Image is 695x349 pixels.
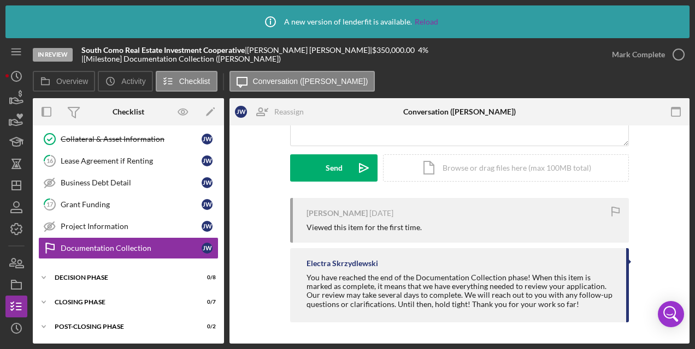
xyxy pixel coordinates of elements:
div: Business Debt Detail [61,178,202,187]
div: Conversation ([PERSON_NAME]) [403,107,516,116]
div: Documentation Collection [61,244,202,252]
button: Mark Complete [601,44,690,65]
div: Decision Phase [55,274,189,281]
div: J W [202,243,213,254]
div: 4 % [418,46,428,55]
div: Send [326,154,343,182]
button: JWReassign [229,101,315,123]
div: Checklist [113,107,144,116]
div: J W [202,155,213,166]
label: Checklist [179,77,210,86]
div: Mark Complete [612,44,665,65]
div: 0 / 7 [196,299,216,305]
tspan: 17 [46,201,54,208]
div: J W [202,134,213,145]
div: Electra Skrzydlewski [307,259,378,268]
time: 2025-06-28 19:09 [369,209,393,218]
a: Documentation CollectionJW [38,237,219,259]
div: Lease Agreement if Renting [61,157,202,165]
div: [PERSON_NAME] [PERSON_NAME] | [247,46,372,55]
div: | [Milestone] Documentation Collection ([PERSON_NAME]) [81,55,281,63]
div: J W [202,221,213,232]
b: South Como Real Estate Investment Cooperative [81,45,245,55]
div: J W [202,177,213,188]
div: Collateral & Asset Information [61,135,202,143]
a: Collateral & Asset InformationJW [38,128,219,150]
button: Conversation ([PERSON_NAME]) [229,71,375,92]
a: Reload [415,17,438,26]
button: Activity [98,71,152,92]
button: Overview [33,71,95,92]
a: Project InformationJW [38,215,219,237]
div: Grant Funding [61,200,202,209]
a: 17Grant FundingJW [38,194,219,215]
div: $350,000.00 [372,46,418,55]
label: Activity [121,77,145,86]
label: Overview [56,77,88,86]
div: Viewed this item for the first time. [307,223,422,232]
div: 0 / 2 [196,323,216,330]
div: J W [235,106,247,118]
div: | [81,46,247,55]
a: 16Lease Agreement if RentingJW [38,150,219,172]
label: Conversation ([PERSON_NAME]) [253,77,368,86]
div: Reassign [274,101,304,123]
div: Post-Closing Phase [55,323,189,330]
div: A new version of lenderfit is available. [257,8,438,35]
div: Closing Phase [55,299,189,305]
a: Business Debt DetailJW [38,172,219,194]
tspan: 16 [46,157,54,164]
div: Open Intercom Messenger [658,301,684,327]
div: J W [202,199,213,210]
div: [PERSON_NAME] [307,209,368,218]
button: Checklist [156,71,217,92]
div: Project Information [61,222,202,231]
div: In Review [33,48,73,62]
div: 0 / 8 [196,274,216,281]
button: Send [290,154,378,182]
div: You have reached the end of the Documentation Collection phase! When this item is marked as compl... [307,273,615,308]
